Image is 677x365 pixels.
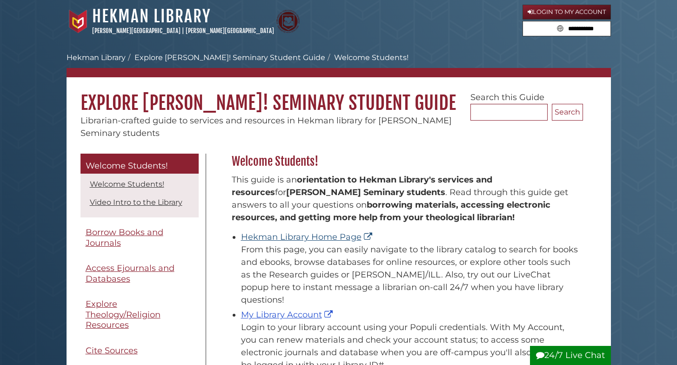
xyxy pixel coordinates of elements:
span: Explore Theology/Religion Resources [86,299,161,330]
a: Login to My Account [523,5,611,20]
button: Search [552,104,583,121]
a: Cite Sources [80,340,199,361]
strong: orientation to Hekman Library's services and resources [232,175,492,197]
a: Welcome Students! [80,154,199,174]
span: Access Ejournals and Databases [86,263,174,284]
img: Calvin University [67,10,90,33]
button: 24/7 Live Chat [530,346,611,365]
a: Borrow Books and Journals [80,222,199,253]
h1: Explore [PERSON_NAME]! Seminary Student Guide [67,77,611,115]
span: Cite Sources [86,345,138,356]
a: Explore [PERSON_NAME]! Seminary Student Guide [134,53,325,62]
li: Welcome Students! [325,52,409,63]
a: Explore Theology/Religion Resources [80,294,199,336]
a: Hekman Library [92,6,211,27]
b: borrowing materials, accessing electronic resources, and getting more help from your theological ... [232,200,550,223]
form: Search library guides, policies, and FAQs. [523,21,611,37]
nav: breadcrumb [67,52,611,77]
span: Welcome Students! [86,161,168,171]
span: Librarian-crafted guide to services and resources in Hekman library for [PERSON_NAME] Seminary st... [80,115,452,138]
a: Hekman Library [67,53,126,62]
span: | [182,27,184,34]
a: Welcome Students! [90,180,164,189]
span: Borrow Books and Journals [86,227,163,248]
a: [PERSON_NAME][GEOGRAPHIC_DATA] [186,27,274,34]
a: Hekman Library Home Page [241,232,375,242]
a: My Library Account [241,310,335,320]
h2: Welcome Students! [227,154,583,169]
span: This guide is an for . Read through this guide get answers to all your questions on [232,175,568,223]
img: Calvin Theological Seminary [276,10,300,33]
a: [PERSON_NAME][GEOGRAPHIC_DATA] [92,27,181,34]
a: Access Ejournals and Databases [80,258,199,289]
div: From this page, you can easily navigate to the library catalog to search for books and ebooks, br... [241,243,578,306]
button: Search [554,21,566,34]
strong: [PERSON_NAME] Seminary students [286,187,445,197]
a: Video Intro to the Library [90,198,182,207]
